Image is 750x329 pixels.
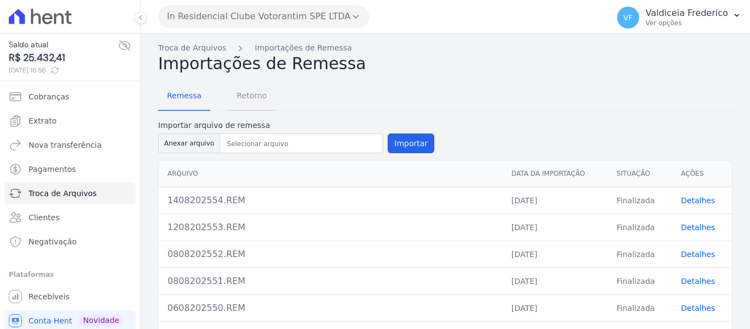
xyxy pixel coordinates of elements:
[502,160,608,187] th: Data da Importação
[4,158,136,180] a: Pagamentos
[158,82,210,111] a: Remessa
[4,231,136,253] a: Negativação
[230,85,273,107] span: Retorno
[672,160,732,187] th: Ações
[646,8,728,19] p: Valdiceia Frederico
[9,39,118,51] span: Saldo atual
[29,236,77,247] span: Negativação
[160,85,208,107] span: Remessa
[29,164,76,175] span: Pagamentos
[388,133,434,153] button: Importar
[158,42,226,54] a: Troca de Arquivos
[29,140,102,150] span: Nova transferência
[681,277,715,286] a: Detalhes
[623,14,633,21] span: VF
[158,120,434,131] label: Importar arquivo de remessa
[608,267,672,294] td: Finalizada
[502,214,608,241] td: [DATE]
[167,275,494,288] div: 0808202551.REM
[167,194,494,207] div: 1408202554.REM
[29,91,69,102] span: Cobranças
[167,248,494,261] div: 0808202552.REM
[29,212,59,223] span: Clientes
[608,214,672,241] td: Finalizada
[9,65,118,75] span: [DATE] 16:56
[4,134,136,156] a: Nova transferência
[159,160,502,187] th: Arquivo
[29,315,72,326] span: Conta Hent
[158,5,369,27] button: In Residencial Clube Votorantim SPE LTDA
[4,86,136,108] a: Cobranças
[608,187,672,214] td: Finalizada
[29,115,57,126] span: Extrato
[4,110,136,132] a: Extrato
[29,291,70,302] span: Recebíveis
[158,133,220,153] button: Anexar arquivo
[167,302,494,315] div: 0608202550.REM
[681,250,715,259] a: Detalhes
[608,160,672,187] th: Situação
[29,188,97,199] span: Troca de Arquivos
[222,137,380,150] input: Selecionar arquivo
[681,304,715,313] a: Detalhes
[158,42,732,54] nav: Breadcrumb
[681,196,715,205] a: Detalhes
[502,294,608,321] td: [DATE]
[167,221,494,234] div: 1208202553.REM
[608,294,672,321] td: Finalizada
[608,2,750,33] button: VF Valdiceia Frederico Ver opções
[79,314,124,326] span: Novidade
[4,182,136,204] a: Troca de Arquivos
[502,187,608,214] td: [DATE]
[228,82,276,111] a: Retorno
[502,241,608,267] td: [DATE]
[255,42,352,54] a: Importações de Remessa
[4,207,136,228] a: Clientes
[9,51,118,65] span: R$ 25.432,41
[681,223,715,232] a: Detalhes
[502,267,608,294] td: [DATE]
[9,268,131,281] div: Plataformas
[158,54,732,74] h2: Importações de Remessa
[608,241,672,267] td: Finalizada
[646,19,728,27] p: Ver opções
[4,286,136,308] a: Recebíveis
